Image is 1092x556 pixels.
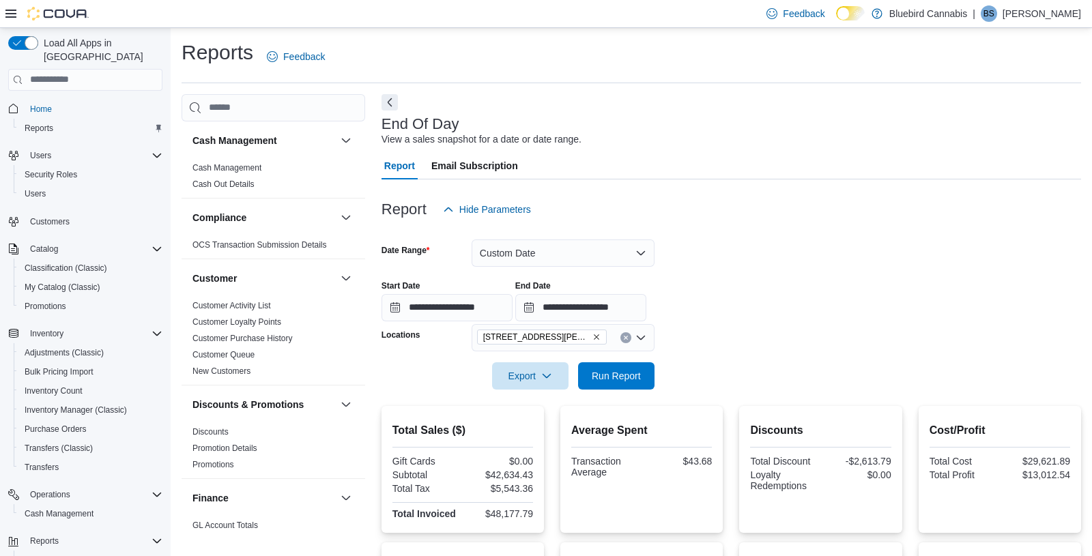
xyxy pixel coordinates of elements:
a: Transfers [19,459,64,475]
h3: Cash Management [192,134,277,147]
span: BS [983,5,994,22]
label: End Date [515,280,551,291]
span: Hide Parameters [459,203,531,216]
button: Discounts & Promotions [192,398,335,411]
a: Promotion Details [192,443,257,453]
a: Inventory Manager (Classic) [19,402,132,418]
span: Promotions [25,301,66,312]
span: Run Report [592,369,641,383]
button: Export [492,362,569,390]
span: Discounts [192,426,229,437]
div: $0.00 [465,456,533,467]
span: Security Roles [25,169,77,180]
span: Bulk Pricing Import [19,364,162,380]
span: Cash Out Details [192,179,255,190]
div: Subtotal [392,469,460,480]
a: Feedback [261,43,330,70]
div: Customer [182,297,365,385]
a: GL Transactions [192,537,252,546]
button: Inventory [25,325,69,342]
button: Users [3,146,168,165]
a: Customer Activity List [192,301,271,310]
div: Total Tax [392,483,460,494]
span: Inventory [30,328,63,339]
span: Inventory Count [19,383,162,399]
button: Customer [192,272,335,285]
a: Classification (Classic) [19,260,113,276]
a: Cash Out Details [192,179,255,189]
button: Inventory Count [14,381,168,400]
label: Date Range [382,245,430,256]
span: Reports [25,533,162,549]
input: Press the down key to open a popover containing a calendar. [515,294,646,321]
span: Cash Management [19,506,162,522]
span: Purchase Orders [25,424,87,435]
span: Home [25,100,162,117]
button: Reports [14,119,168,138]
span: Catalog [30,244,58,254]
button: Reports [3,531,168,551]
a: Customer Purchase History [192,334,293,343]
span: Users [25,188,46,199]
span: Purchase Orders [19,421,162,437]
span: Transfers (Classic) [25,443,93,454]
h1: Reports [182,39,253,66]
div: Total Discount [750,456,818,467]
div: -$2,613.79 [824,456,891,467]
span: Export [500,362,560,390]
button: Inventory Manager (Classic) [14,400,168,420]
span: Customer Purchase History [192,333,293,344]
button: Adjustments (Classic) [14,343,168,362]
button: Users [14,184,168,203]
h3: Discounts & Promotions [192,398,304,411]
span: Customer Loyalty Points [192,317,281,327]
button: Clear input [620,332,631,343]
span: Adjustments (Classic) [19,345,162,361]
a: Promotions [192,460,234,469]
h2: Average Spent [571,422,712,439]
button: Cash Management [192,134,335,147]
h3: Report [382,201,427,218]
div: $0.00 [824,469,891,480]
span: Inventory [25,325,162,342]
label: Locations [382,330,420,340]
button: Cash Management [14,504,168,523]
button: Operations [3,485,168,504]
span: Customers [25,213,162,230]
span: Inventory Count [25,385,83,396]
span: Promotions [192,459,234,470]
button: Operations [25,486,76,503]
a: OCS Transaction Submission Details [192,240,327,250]
h3: Compliance [192,211,246,224]
h3: Finance [192,491,229,505]
span: Users [30,150,51,161]
span: Security Roles [19,166,162,183]
button: Users [25,147,57,164]
button: Run Report [578,362,655,390]
span: Operations [25,486,162,503]
label: Start Date [382,280,420,291]
h3: Customer [192,272,237,285]
span: GL Account Totals [192,520,258,531]
button: Customer [338,270,354,287]
h3: End Of Day [382,116,459,132]
button: Next [382,94,398,111]
a: Customers [25,214,75,230]
span: Promotions [19,298,162,314]
button: Hide Parameters [437,196,536,223]
a: Promotions [19,298,72,314]
span: Adjustments (Classic) [25,347,104,358]
span: Operations [30,489,70,500]
span: Transfers [19,459,162,475]
button: Remove 499 TERRY FOX DR., UNIT 60, Kanata from selection in this group [592,333,601,341]
span: My Catalog (Classic) [25,282,100,293]
div: Compliance [182,237,365,259]
span: Classification (Classic) [19,260,162,276]
a: Security Roles [19,166,83,183]
span: [STREET_ADDRESS][PERSON_NAME] [483,330,590,344]
h2: Cost/Profit [930,422,1070,439]
div: Loyalty Redemptions [750,469,818,491]
span: Reports [30,536,59,546]
button: Custom Date [472,239,655,267]
div: Gift Cards [392,456,460,467]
